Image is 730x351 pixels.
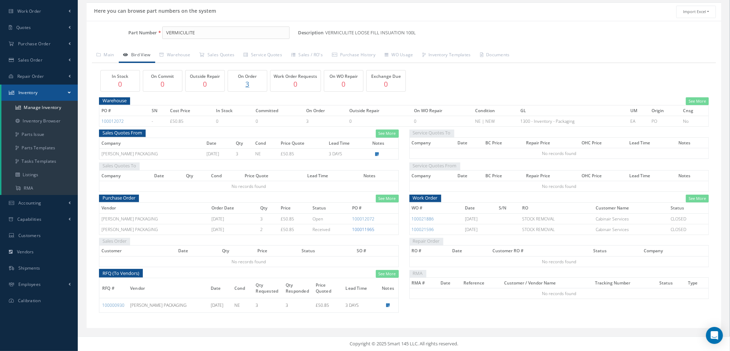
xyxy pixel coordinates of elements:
a: 100012072 [101,118,124,124]
span: Sales Quotes To [99,161,140,170]
th: Customer Name [594,203,668,213]
span: Warehouse [99,96,130,105]
th: Outside Repair [347,105,412,116]
a: Parts Issue [1,128,78,141]
span: Customers [18,232,41,238]
th: Date [450,246,490,256]
td: STOCK REMOVAL [520,224,594,235]
td: Cabinair Services [594,224,668,235]
th: Qty [258,203,279,213]
th: Notes [370,138,398,148]
th: Qty [234,138,253,148]
td: £50.85 [279,149,327,160]
td: 0 [412,116,473,127]
h5: Exchange Due [368,74,404,79]
td: STOCK REMOVAL [520,213,594,224]
a: 100000930 [102,302,124,308]
td: [PERSON_NAME] PACKAGING [99,224,210,235]
h5: Here you can browse part numbers on the system [92,6,216,14]
th: Price Quote [243,170,305,181]
th: Vendor [99,203,210,213]
a: Purchase History [327,48,380,63]
th: Date [176,246,220,256]
td: Open [310,213,350,224]
span: Vendors [17,249,34,255]
td: 3 [258,213,279,224]
th: SO # [355,246,398,256]
th: Customer [99,246,176,256]
p: 0 [103,79,138,89]
th: BC Price [483,170,524,181]
a: 100012072 [352,216,374,222]
p: 0 [272,79,319,89]
th: Customer RO # [490,246,591,256]
th: Status [591,246,642,256]
td: 2 [258,224,279,235]
td: 3 [283,298,313,312]
td: £50.85 [279,213,310,224]
th: Cnsg [681,105,708,116]
th: Repair Price [524,137,579,148]
a: Inventory [1,85,78,101]
th: Company [409,137,455,148]
td: - [150,116,168,127]
th: UM [628,105,649,116]
th: Repair Price [524,170,579,181]
td: NE | NEW [473,116,518,127]
td: [DATE] [463,224,497,235]
span: Sales Order [99,237,130,246]
a: Bird View [119,48,155,63]
span: Employees [18,281,41,287]
a: Sales Quotes [195,48,239,63]
th: BC Price [483,137,524,148]
th: PO # [350,203,398,213]
th: PO # [99,105,150,116]
th: Status [310,203,350,213]
td: £50.85 [168,116,214,127]
a: Manage Inventory [1,101,78,114]
th: Date [455,170,483,181]
a: Documents [475,48,514,63]
th: Cond [209,170,242,181]
span: Shipments [18,265,40,271]
a: See More [686,97,709,105]
p: 0 [145,79,180,89]
a: Parts Templates [1,141,78,155]
a: Inventory Browser [1,114,78,128]
td: No records found [99,181,399,191]
a: Inventory Templates [418,48,475,63]
th: Status [668,203,708,213]
a: 100021886 [412,216,434,222]
h5: Work Order Requests [272,74,319,79]
td: [DATE] [210,224,258,235]
span: Work Order [17,8,41,14]
td: EA [628,116,649,127]
th: On WO Repair [412,105,473,116]
td: [DATE] [463,213,497,224]
td: 3 [234,149,253,160]
td: [PERSON_NAME] PACKAGING [99,213,210,224]
th: Customer / Vendor Name [502,278,593,288]
td: 3 DAYS [327,149,370,160]
th: RMA # [409,278,438,288]
th: Notes [362,170,398,181]
td: [PERSON_NAME] PACKAGING [127,298,208,312]
span: Qty Responded [286,281,309,294]
a: Warehouse [155,48,195,63]
th: Company [99,170,152,181]
td: 1300 - Inventory - Packaging [519,116,629,127]
td: 3 [304,116,347,127]
th: RO [520,203,594,213]
p: 0 [187,79,223,89]
th: Order Date [210,203,258,213]
th: Cond [253,138,279,148]
p: 3 [230,79,265,89]
span: Work Order [409,194,441,202]
a: See More [376,130,399,138]
span: Calibration [18,298,41,304]
td: PO [650,116,681,127]
button: Import Excel [676,6,716,18]
a: 100011965 [352,226,374,232]
th: Lead Time [627,170,676,181]
span: Accounting [18,200,41,206]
